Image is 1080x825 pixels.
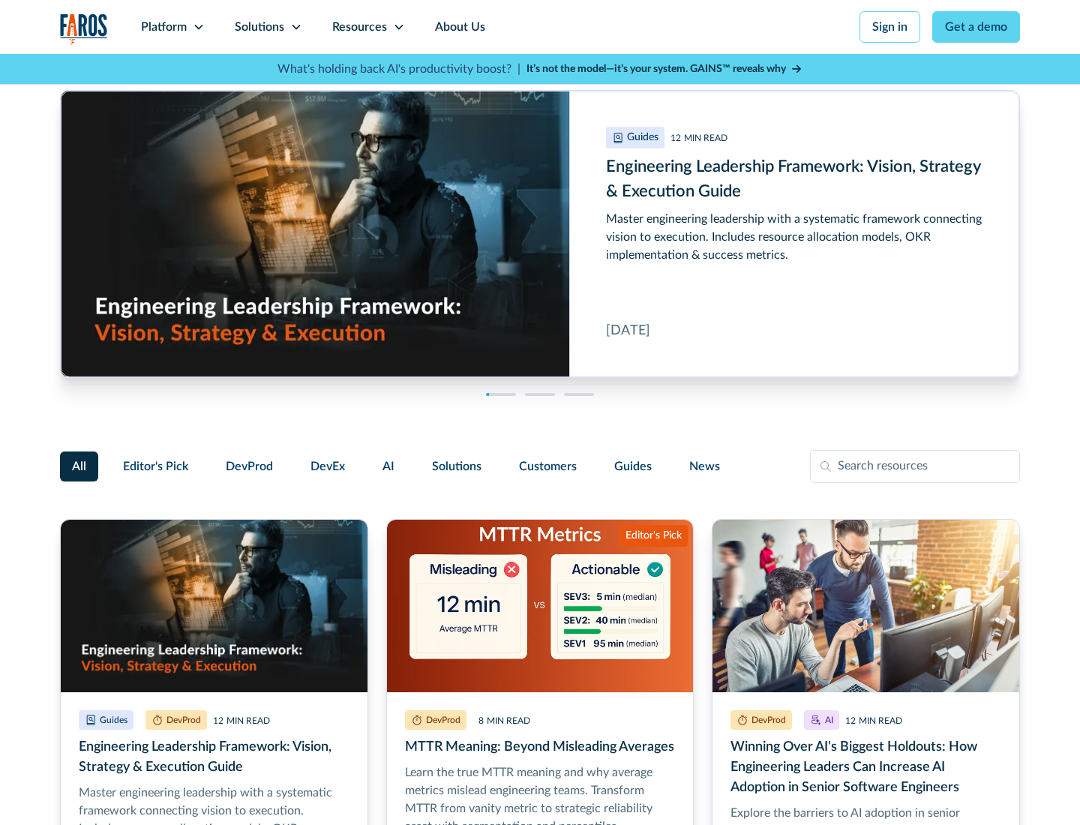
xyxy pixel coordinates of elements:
[382,457,394,475] span: AI
[61,91,1019,377] div: cms-link
[387,520,694,692] img: Illustration of misleading vs. actionable MTTR metrics
[526,64,786,74] strong: It’s not the model—it’s your system. GAINS™ reveals why
[689,457,720,475] span: News
[60,13,108,44] a: home
[432,457,481,475] span: Solutions
[141,18,187,36] div: Platform
[859,11,920,43] a: Sign in
[277,60,520,78] p: What's holding back AI's productivity boost? |
[61,91,1019,377] a: Engineering Leadership Framework: Vision, Strategy & Execution Guide
[614,457,652,475] span: Guides
[810,450,1020,483] input: Search resources
[712,520,1019,692] img: two male senior software developers looking at computer screens in a busy office
[526,61,802,77] a: It’s not the model—it’s your system. GAINS™ reveals why
[123,457,188,475] span: Editor's Pick
[72,457,86,475] span: All
[932,11,1020,43] a: Get a demo
[61,520,367,692] img: Realistic image of an engineering leader at work
[519,457,577,475] span: Customers
[60,13,108,44] img: Logo of the analytics and reporting company Faros.
[61,91,569,376] img: Realistic image of an engineering leader at work
[226,457,273,475] span: DevProd
[332,18,387,36] div: Resources
[235,18,284,36] div: Solutions
[60,450,1020,483] form: Filter Form
[310,457,345,475] span: DevEx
